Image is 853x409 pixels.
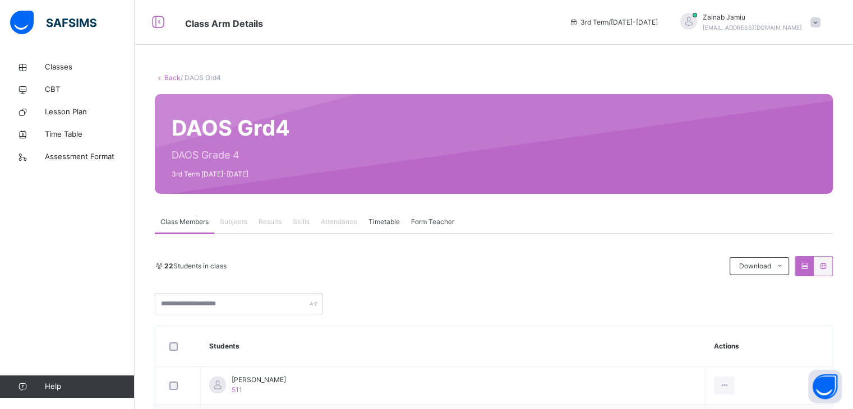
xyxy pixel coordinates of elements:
a: Back [164,73,181,82]
span: Zainab Jamiu [703,12,802,22]
span: Skills [293,217,310,227]
span: Assessment Format [45,151,135,162]
span: Attendance [321,217,357,227]
span: Timetable [368,217,400,227]
span: Class Members [160,217,209,227]
th: Actions [705,326,832,367]
span: Help [45,381,134,392]
span: [PERSON_NAME] [232,375,286,385]
span: / DAOS Grd4 [181,73,221,82]
span: Results [259,217,282,227]
span: Form Teacher [411,217,454,227]
span: Students in class [164,261,227,271]
span: Download [739,261,771,271]
span: Subjects [220,217,247,227]
span: session/term information [569,17,658,27]
th: Students [201,326,706,367]
span: 511 [232,385,242,394]
span: Lesson Plan [45,106,135,118]
span: Class Arm Details [185,18,263,29]
span: Classes [45,62,135,73]
span: Time Table [45,129,135,140]
img: safsims [10,11,96,34]
span: CBT [45,84,135,95]
span: [EMAIL_ADDRESS][DOMAIN_NAME] [703,24,802,31]
div: ZainabJamiu [669,12,826,32]
button: Open asap [808,370,842,403]
b: 22 [164,262,173,270]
